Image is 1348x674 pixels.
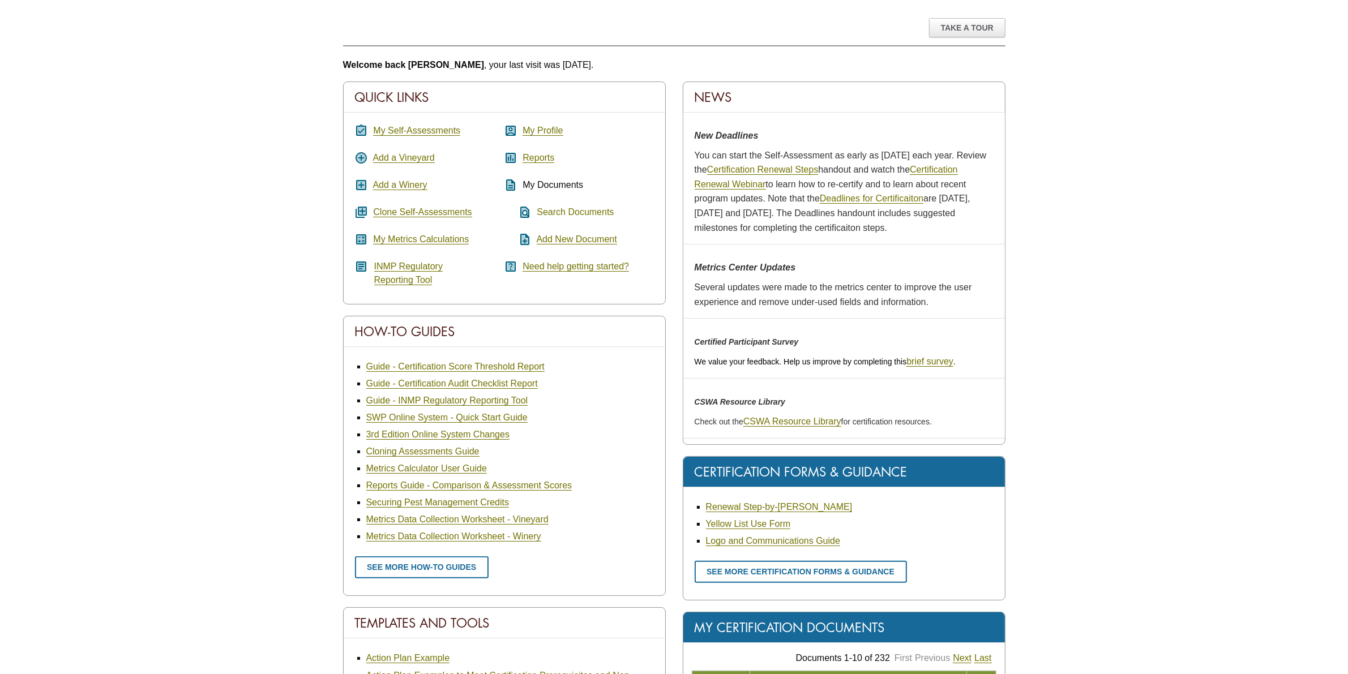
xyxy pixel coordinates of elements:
a: Metrics Calculator User Guide [366,463,487,474]
b: Welcome back [PERSON_NAME] [343,60,485,70]
strong: Metrics Center Updates [695,263,796,272]
i: add_box [355,178,369,192]
a: CSWA Resource Library [743,417,841,427]
a: Reports [523,153,554,163]
i: account_box [504,124,518,138]
i: queue [355,205,369,219]
a: INMP RegulatoryReporting Tool [374,261,443,285]
a: Reports Guide - Comparison & Assessment Scores [366,480,572,491]
p: You can start the Self-Assessment as early as [DATE] each year. Review the handout and watch the ... [695,148,994,235]
a: Need help getting started? [523,261,629,272]
a: Search Documents [537,207,614,217]
em: CSWA Resource Library [695,397,786,406]
a: Yellow List Use Form [706,519,791,529]
div: Certification Forms & Guidance [683,457,1005,487]
a: Certification Renewal Steps [707,165,819,175]
a: Metrics Data Collection Worksheet - Winery [366,531,541,542]
a: SWP Online System - Quick Start Guide [366,413,528,423]
a: Logo and Communications Guide [706,536,840,546]
div: My Certification Documents [683,612,1005,643]
div: Templates And Tools [344,608,665,638]
a: Deadlines for Certificaiton [820,194,923,204]
a: Action Plan Example [366,653,450,663]
div: Quick Links [344,82,665,113]
a: Securing Pest Management Credits [366,497,510,508]
a: Add a Vineyard [373,153,435,163]
p: , your last visit was [DATE]. [343,58,1005,72]
i: calculate [355,233,369,246]
div: Take A Tour [929,18,1005,37]
em: Certified Participant Survey [695,337,799,346]
a: brief survey [906,357,953,367]
a: Add a Winery [373,180,427,190]
strong: New Deadlines [695,131,759,140]
a: Metrics Data Collection Worksheet - Vineyard [366,514,549,525]
i: assessment [504,151,518,165]
a: My Self-Assessments [373,126,460,136]
a: See more certification forms & guidance [695,561,907,583]
span: Several updates were made to the metrics center to improve the user experience and remove under-u... [695,282,972,307]
i: assignment_turned_in [355,124,369,138]
a: Add New Document [537,234,617,244]
span: We value your feedback. Help us improve by completing this . [695,357,956,366]
a: Next [953,653,972,663]
a: Certification Renewal Webinar [695,165,958,190]
a: My Profile [523,126,563,136]
a: Guide - Certification Audit Checklist Report [366,379,538,389]
a: Clone Self-Assessments [373,207,472,217]
a: First [895,653,912,663]
i: note_add [504,233,532,246]
a: My Metrics Calculations [373,234,469,244]
i: description [504,178,518,192]
i: help_center [504,260,518,273]
a: Previous [915,653,950,663]
a: See more how-to guides [355,556,489,578]
a: Guide - Certification Score Threshold Report [366,362,545,372]
i: add_circle [355,151,369,165]
a: Renewal Step-by-[PERSON_NAME] [706,502,853,512]
div: News [683,82,1005,113]
a: 3rd Edition Online System Changes [366,430,510,440]
span: Check out the for certification resources. [695,417,932,426]
a: Last [974,653,991,663]
a: Cloning Assessments Guide [366,447,480,457]
i: find_in_page [504,205,532,219]
div: How-To Guides [344,316,665,347]
i: article [355,260,369,273]
span: My Documents [523,180,583,190]
a: Guide - INMP Regulatory Reporting Tool [366,396,528,406]
span: Documents 1-10 of 232 [796,653,890,663]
